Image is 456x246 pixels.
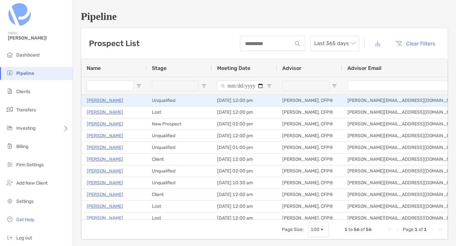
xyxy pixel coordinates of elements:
button: Open Filter Menu [332,83,337,89]
img: input icon [295,41,300,46]
div: [PERSON_NAME], CFP® [277,177,342,189]
div: Unqualified [147,177,212,189]
span: Clients [16,89,30,94]
a: [PERSON_NAME] [87,108,123,116]
img: firm-settings icon [6,160,14,168]
div: [PERSON_NAME], CFP® [277,142,342,153]
span: Name [87,65,101,71]
div: [DATE] 12:00 pm [212,107,277,118]
div: [DATE] 12:00 am [212,212,277,224]
span: Investing [16,125,36,131]
img: clients icon [6,87,14,95]
div: [PERSON_NAME], CFP® [277,107,342,118]
img: transfers icon [6,106,14,113]
div: [DATE] 02:00 pm [212,165,277,177]
span: of [360,227,365,232]
a: [PERSON_NAME] [87,190,123,199]
span: Add New Client [16,180,48,186]
div: Client [147,154,212,165]
span: 1 [415,227,418,232]
a: [PERSON_NAME] [87,167,123,175]
div: Next Page [429,227,434,232]
div: [PERSON_NAME], CFP® [277,95,342,106]
div: New Prospect [147,118,212,130]
div: [PERSON_NAME], CFP® [277,212,342,224]
a: [PERSON_NAME] [87,143,123,152]
a: [PERSON_NAME] [87,155,123,163]
span: Settings [16,199,34,204]
div: [PERSON_NAME], CFP® [277,201,342,212]
div: [PERSON_NAME], CFP® [277,189,342,200]
div: Previous Page [395,227,400,232]
span: Last 365 days [314,36,355,51]
div: [DATE] 12:00 am [212,189,277,200]
img: logout icon [6,234,14,241]
span: Firm Settings [16,162,44,168]
img: Zoe Logo [8,3,31,26]
div: Unqualified [147,95,212,106]
span: 56 [366,227,372,232]
a: [PERSON_NAME] [87,214,123,222]
div: [PERSON_NAME], CFP® [277,130,342,141]
a: [PERSON_NAME] [87,202,123,210]
div: Unqualified [147,165,212,177]
img: add_new_client icon [6,179,14,187]
div: Client [147,189,212,200]
a: [PERSON_NAME] [87,96,123,105]
span: Get Help [16,217,34,222]
div: Page Size: [282,227,304,232]
span: Transfers [16,107,36,113]
div: First Page [387,227,392,232]
div: Unqualified [147,130,212,141]
div: [DATE] 12:00 pm [212,130,277,141]
div: [DATE] 12:00 am [212,201,277,212]
div: [DATE] 12:00 pm [212,95,277,106]
h1: Pipeline [81,10,448,23]
img: investing icon [6,124,14,132]
input: Meeting Date Filter Input [217,81,264,91]
span: Log out [16,235,32,241]
div: Lost [147,212,212,224]
span: Advisor Email [347,65,381,71]
a: [PERSON_NAME] [87,132,123,140]
div: [PERSON_NAME], CFP® [277,118,342,130]
div: [DATE] 10:30 am [212,177,277,189]
img: billing icon [6,142,14,150]
div: Lost [147,201,212,212]
span: [PERSON_NAME]! [8,35,69,41]
img: settings icon [6,197,14,205]
span: 1 [345,227,347,232]
div: [DATE] 02:00 pm [212,118,277,130]
div: Lost [147,107,212,118]
div: 100 [311,227,319,232]
button: Open Filter Menu [267,83,272,89]
img: get-help icon [6,215,14,223]
a: [PERSON_NAME] [87,120,123,128]
div: Page Size [308,222,329,238]
div: [PERSON_NAME], CFP® [277,165,342,177]
span: Pipeline [16,71,34,76]
span: of [419,227,423,232]
a: [PERSON_NAME] [87,179,123,187]
div: Unqualified [147,142,212,153]
h3: Prospect List [89,39,140,48]
div: [DATE] 12:00 am [212,154,277,165]
button: Open Filter Menu [136,83,141,89]
button: Clear Filters [390,36,440,51]
span: Dashboard [16,52,39,58]
span: Stage [152,65,167,71]
div: [PERSON_NAME], CFP® [277,154,342,165]
span: Page [403,227,414,232]
span: Meeting Date [217,65,250,71]
input: Name Filter Input [87,81,134,91]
